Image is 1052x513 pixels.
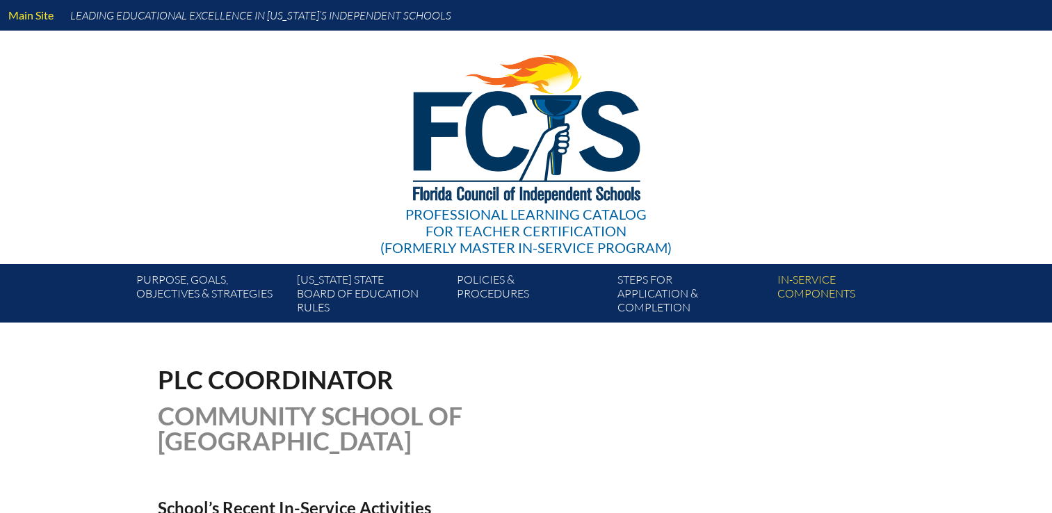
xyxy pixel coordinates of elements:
a: Purpose, goals,objectives & strategies [131,270,291,323]
a: [US_STATE] StateBoard of Education rules [291,270,451,323]
a: Professional Learning Catalog for Teacher Certification(formerly Master In-service Program) [375,28,677,259]
span: PLC Coordinator [158,364,394,395]
img: FCISlogo221.eps [382,31,670,220]
a: Main Site [3,6,59,24]
div: Professional Learning Catalog (formerly Master In-service Program) [380,206,672,256]
a: Steps forapplication & completion [612,270,772,323]
a: In-servicecomponents [772,270,932,323]
span: for Teacher Certification [426,222,626,239]
a: Policies &Procedures [451,270,611,323]
span: Community School of [GEOGRAPHIC_DATA] [158,400,462,456]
